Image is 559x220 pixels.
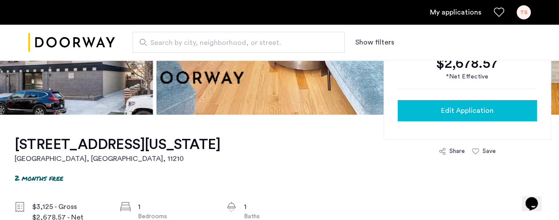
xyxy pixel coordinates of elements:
a: Cazamio logo [28,26,115,59]
h1: [STREET_ADDRESS][US_STATE] [15,136,220,153]
div: Share [449,147,465,156]
a: My application [430,7,481,18]
input: Apartment Search [133,32,345,53]
div: $2,678.57 [398,55,537,72]
img: logo [28,26,115,59]
div: 1 [138,201,212,212]
p: 2 months free [15,173,63,183]
h2: [GEOGRAPHIC_DATA], [GEOGRAPHIC_DATA] , 11210 [15,153,220,164]
div: Save [483,147,496,156]
div: *Net Effective [398,72,537,82]
div: TS [517,5,531,19]
a: [STREET_ADDRESS][US_STATE][GEOGRAPHIC_DATA], [GEOGRAPHIC_DATA], 11210 [15,136,220,164]
span: Search by city, neighborhood, or street. [150,37,320,48]
div: $3,125 - Gross [32,201,106,212]
a: Favorites [494,7,504,18]
span: Edit Application [441,105,494,116]
iframe: chat widget [522,185,550,211]
button: button [398,100,537,121]
div: 1 [244,201,318,212]
button: Show or hide filters [355,37,394,48]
